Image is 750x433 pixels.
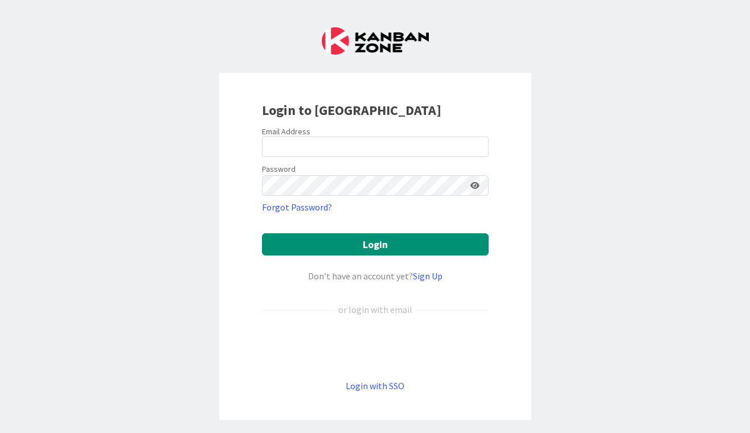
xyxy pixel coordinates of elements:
[262,200,332,214] a: Forgot Password?
[262,101,441,119] b: Login to [GEOGRAPHIC_DATA]
[346,380,404,391] a: Login with SSO
[262,233,489,255] button: Login
[262,126,310,137] label: Email Address
[256,335,494,360] iframe: Sign in with Google Button
[335,303,415,316] div: or login with email
[262,163,296,175] label: Password
[413,270,442,282] a: Sign Up
[262,335,489,360] div: Sign in with Google. Opens in new tab
[262,269,489,283] div: Don’t have an account yet?
[322,27,429,55] img: Kanban Zone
